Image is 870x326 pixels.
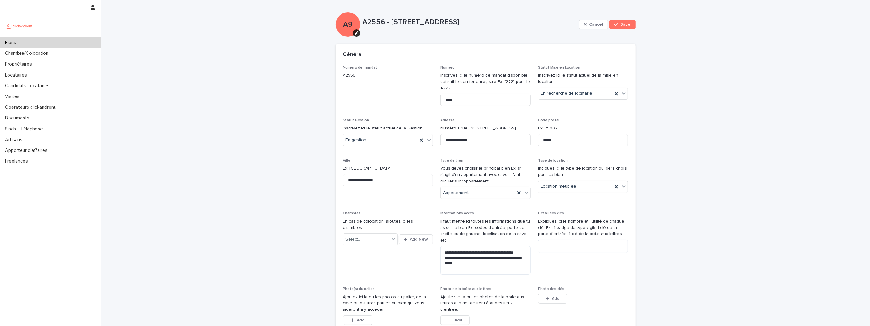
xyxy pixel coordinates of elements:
[579,20,608,29] button: Cancel
[346,137,367,143] span: En gestion
[2,51,53,56] p: Chambre/Colocation
[2,115,34,121] p: Documents
[2,83,54,89] p: Candidats Locataires
[621,22,631,27] span: Save
[538,165,628,178] p: Indiquez ici le type de location qui sera choisi pour ce bien.
[443,190,469,196] span: Appartement
[343,218,433,231] p: En cas de colocation, ajoutez ici les chambres
[440,315,470,325] button: Add
[343,315,372,325] button: Add
[541,183,576,190] span: Location meublée
[538,287,564,291] span: Photo des clés
[440,287,491,291] span: Photo de la boîte aux lettres
[2,40,21,46] p: Biens
[454,318,462,322] span: Add
[440,66,455,69] span: Numéro
[440,294,531,313] p: Ajoutez ici la ou les photos de la boîte aux lettres afin de faciliter l'état des lieux d'entrée.
[343,66,377,69] span: Numéro de mandat
[2,104,61,110] p: Operateurs clickandrent
[343,165,433,172] p: Ex: [GEOGRAPHIC_DATA]
[440,118,455,122] span: Adresse
[399,234,433,244] button: Add New
[2,158,33,164] p: Freelances
[2,72,32,78] p: Locataires
[343,212,361,215] span: Chambres
[363,18,577,27] p: A2556 - [STREET_ADDRESS]
[343,118,369,122] span: Statut Gestion
[538,66,580,69] span: Statut Mise en Location
[2,126,48,132] p: Sinch - Téléphone
[538,72,628,85] p: Inscrivez ici le statut actuel de la mise en location
[2,61,37,67] p: Propriétaires
[343,159,351,163] span: Ville
[609,20,635,29] button: Save
[2,148,52,153] p: Apporteur d'affaires
[343,287,374,291] span: Photo(s) du palier
[343,294,433,313] p: Ajoutez ici la ou les photos du palier, de la cave ou d'autres parties du bien qui vous aideront ...
[2,94,24,99] p: Visites
[440,165,531,184] p: Vous devez choisir le principal bien Ex: s'il s'agit d'un appartement avec cave, il faut cliquer ...
[538,218,628,237] p: Expliquez ici le nombre et l'utilité de chaque clé. Ex : 1 badge de type vigik, 1 clé de la porte...
[5,20,35,32] img: UCB0brd3T0yccxBKYDjQ
[440,218,531,244] p: Il faut mettre ici toutes les informations que tu as sur le bien Ex: codes d'entrée, porte de dro...
[440,72,531,91] p: Inscrivez ici le numéro de mandat disponible qui suit le dernier enregistré Ex: "272" pour le A272
[357,318,364,322] span: Add
[440,159,463,163] span: Type de bien
[440,125,531,132] p: Numéro + rue Ex: [STREET_ADDRESS]
[538,159,568,163] span: Type de location
[538,212,564,215] span: Détail des clés
[343,51,363,58] h2: Général
[343,72,433,79] p: A2556
[440,212,474,215] span: Informations accès
[538,118,559,122] span: Code postal
[538,294,567,304] button: Add
[538,125,628,132] p: Ex: 75007
[346,236,361,243] div: Select...
[541,90,592,97] span: En recherche de locataire
[2,137,27,143] p: Artisans
[343,125,433,132] p: Inscrivez ici le statut actuel de la Gestion
[589,22,603,27] span: Cancel
[410,237,428,242] span: Add New
[552,297,559,301] span: Add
